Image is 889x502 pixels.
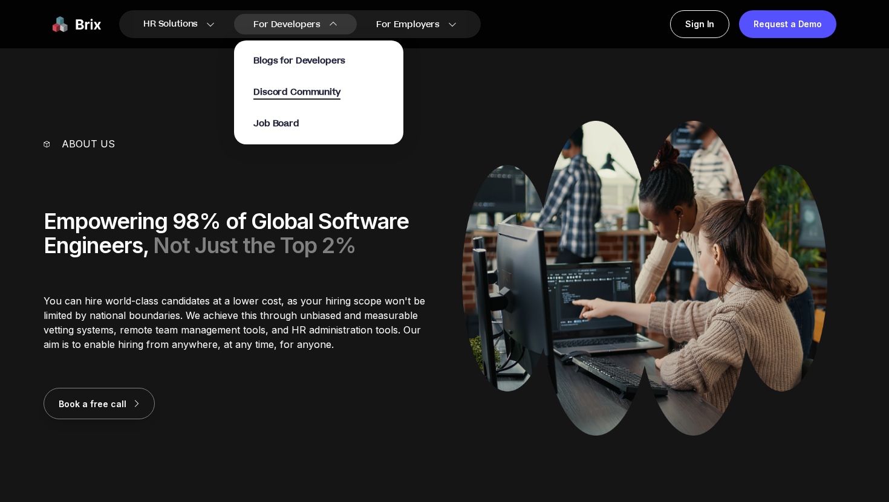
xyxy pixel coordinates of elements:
a: Sign In [670,10,729,38]
button: Book a free call [44,388,155,419]
span: For Employers [376,18,440,31]
p: You can hire world-class candidates at a lower cost, as your hiring scope won't be limited by nat... [44,294,428,352]
a: Discord Community [253,85,340,98]
img: About Us [462,121,828,436]
a: Job Board [253,117,299,130]
div: Empowering 98% of Global Software Engineers, [44,209,428,257]
span: Not Just the Top 2% [153,232,356,259]
span: Discord Community [253,86,340,100]
a: Book a free call [44,397,155,410]
span: For Developers [253,18,321,31]
img: vector [44,141,50,147]
span: HR Solutions [143,14,198,34]
a: Request a Demo [739,10,836,38]
a: Blogs for Developers [253,54,345,67]
p: About us [62,137,115,151]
